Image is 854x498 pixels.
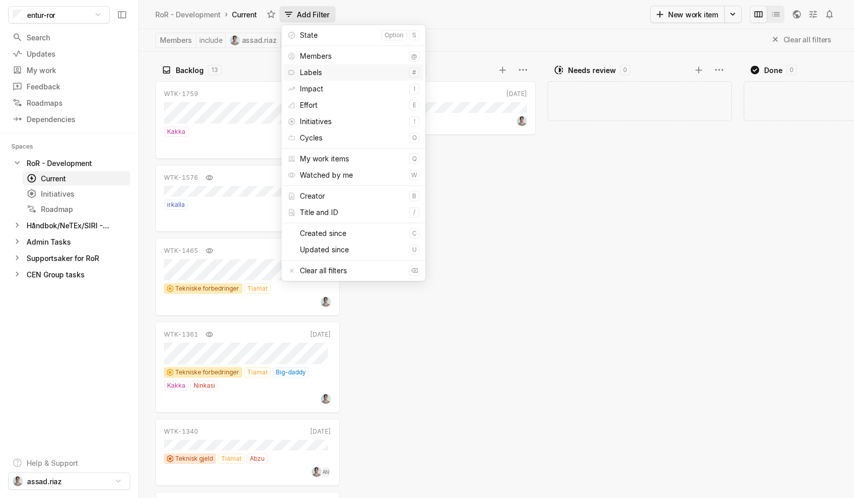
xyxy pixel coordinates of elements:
a: WTK-1576[DATE]irkalla [155,165,340,232]
span: AN [322,467,329,477]
span: Tiamat [247,284,268,293]
span: Tekniske forbedringer [175,368,239,377]
img: ba7d828d-c47e-498c-9b1b-de3b5fdc6475.jpeg [13,476,23,486]
kbd: / [409,207,419,218]
kbd: option [381,30,407,40]
span: Kakka [167,381,185,390]
span: Big-daddy [276,368,306,377]
div: Updated since [300,242,405,258]
img: ba7d828d-c47e-498c-9b1b-de3b5fdc6475.jpeg [321,394,331,404]
div: Admin Tasks [8,234,130,249]
kbd: @ [409,51,419,61]
div: My work [12,65,126,76]
a: Feedback [8,79,130,94]
div: Spaces [11,141,45,152]
div: WTK-1759 [164,89,198,99]
div: Supportsaker for RoR [27,253,99,264]
div: State [300,27,377,43]
div: Current [27,173,126,184]
div: WTK-1465[DATE]Tekniske forbedringerTiamat [155,235,340,319]
img: ba7d828d-c47e-498c-9b1b-de3b5fdc6475.jpeg [321,297,331,307]
div: Labels [300,64,405,81]
img: ba7d828d-c47e-498c-9b1b-de3b5fdc6475.jpeg [312,467,322,477]
a: Roadmaps [8,95,130,110]
div: Members [300,48,405,64]
a: Supportsaker for RoR [8,251,130,265]
span: Ninkasi [194,381,215,390]
button: Change to mode list_view [767,6,785,23]
div: WTK-1576 [164,173,198,182]
kbd: i [409,84,419,94]
button: New work item [650,6,725,23]
div: Backlog [176,65,204,76]
a: Håndbok/NeTEx/SIRI - Maintenance [8,218,130,232]
span: assad.riaz [242,35,277,45]
div: Help & Support [27,458,78,468]
div: grid [155,78,344,498]
div: Feedback [12,81,126,92]
div: WTK-1340 [164,427,198,436]
a: WTK-1465[DATE]Tekniske forbedringerTiamat [155,238,340,316]
div: WTK-1361 [164,330,198,339]
span: Abzu [250,454,265,463]
kbd: ! [409,116,419,127]
span: Kakka [167,127,185,136]
div: My work items [300,151,405,167]
a: My work [8,62,130,78]
div: Title and ID [300,204,405,221]
div: Impact [300,81,405,97]
span: Tekniske forbedringer [175,284,239,293]
span: entur-ror [27,10,55,20]
button: entur-ror [8,6,110,23]
span: Tiamat [247,368,268,377]
a: Current [22,171,130,185]
a: CEN Group tasks [8,267,130,281]
div: Initiatives [27,188,126,199]
div: Current [230,8,259,21]
span: irkalla [167,200,185,209]
div: Watched by me [300,167,405,183]
div: [DATE] [310,330,331,339]
a: Dependencies [8,111,130,127]
div: Clear all filters [300,263,405,279]
button: assad.riaz [225,32,281,49]
kbd: ⌫ [409,266,419,276]
div: Created since [300,225,405,242]
button: Change to mode board_view [750,6,767,23]
button: include [196,32,226,49]
div: Creator [300,188,405,204]
div: 0 [787,65,797,75]
span: Teknisk gjeld [175,454,213,463]
div: Done [764,65,782,76]
a: Roadmap [22,202,130,216]
a: WTK-1974[DATE] [351,81,536,135]
div: Håndbok/NeTEx/SIRI - Maintenance [27,220,110,231]
div: RoR - Development [155,9,221,20]
kbd: e [409,100,419,110]
div: [DATE] [506,89,527,99]
kbd: # [409,67,419,78]
kbd: w [409,170,419,180]
img: ba7d828d-c47e-498c-9b1b-de3b5fdc6475.jpeg [517,116,527,126]
div: 0 [620,65,630,75]
div: grid [351,78,540,498]
kbd: s [409,30,419,40]
a: WTK-1759NowKakka [155,81,340,159]
span: assad.riaz [27,476,62,487]
div: WTK-1759NowKakka [155,78,340,162]
a: Search [8,30,130,45]
div: Roadmap [27,204,126,215]
div: WTK-1340[DATE]Teknisk gjeldTiamatAbzuAN [155,416,340,489]
div: 13 [208,65,222,75]
div: [DATE] [310,427,331,436]
div: CEN Group tasks [27,269,85,280]
kbd: u [409,245,419,255]
div: WTK-1465 [164,246,198,255]
div: Updates [12,49,126,59]
div: board and list toggle [750,6,785,23]
div: WTK-1361[DATE]Tekniske forbedringerTiamatBig-daddyKakkaNinkasi [155,319,340,416]
div: Admin Tasks [27,236,71,247]
a: WTK-1340[DATE]Teknisk gjeldTiamatAbzuAN [155,419,340,486]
